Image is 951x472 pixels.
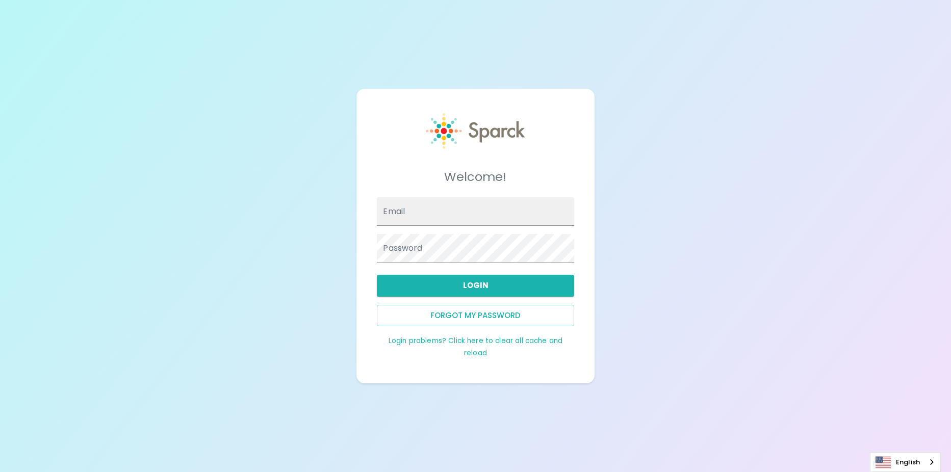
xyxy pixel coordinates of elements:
[389,336,562,358] a: Login problems? Click here to clear all cache and reload
[377,305,574,326] button: Forgot my password
[377,275,574,296] button: Login
[426,113,525,149] img: Sparck logo
[870,453,940,471] a: English
[870,452,941,472] div: Language
[870,452,941,472] aside: Language selected: English
[377,169,574,185] h5: Welcome!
